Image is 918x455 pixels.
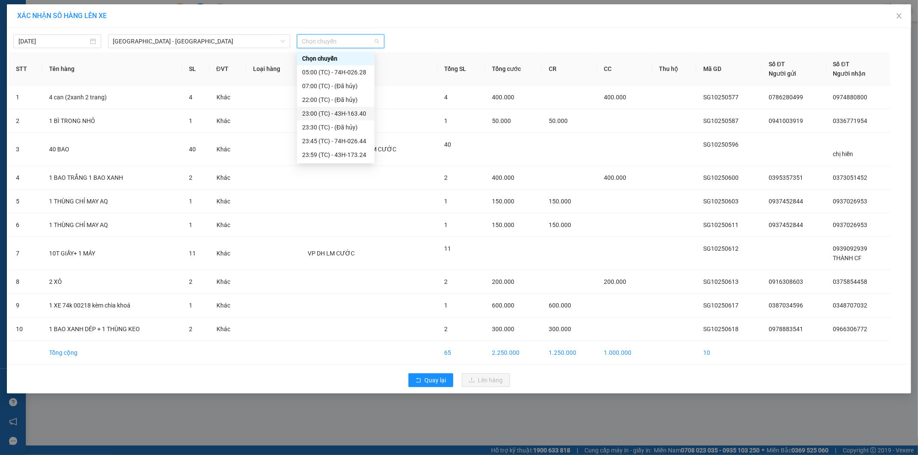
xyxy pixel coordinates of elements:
[703,141,739,148] span: SG10250596
[297,52,374,65] div: Chọn chuyến
[42,190,182,213] td: 1 THÙNG CHỈ MAY AQ
[833,198,868,205] span: 0937026953
[492,221,514,228] span: 150.000
[887,4,911,28] button: Close
[445,117,448,124] span: 1
[833,94,868,101] span: 0974880800
[42,52,182,86] th: Tên hàng
[492,94,514,101] span: 400.000
[769,221,803,228] span: 0937452844
[604,94,626,101] span: 400.000
[210,133,246,166] td: Khác
[542,341,597,365] td: 1.250.000
[833,221,868,228] span: 0937026953
[9,166,42,190] td: 4
[189,198,192,205] span: 1
[210,270,246,294] td: Khác
[415,377,421,384] span: rollback
[308,250,355,257] span: VP DH LM CƯỚC
[445,174,448,181] span: 2
[210,213,246,237] td: Khác
[42,166,182,190] td: 1 BAO TRẮNG 1 BAO XANH
[769,70,796,77] span: Người gửi
[210,166,246,190] td: Khác
[42,109,182,133] td: 1 BÌ TRONG NHỎ
[445,198,448,205] span: 1
[492,278,514,285] span: 200.000
[189,94,192,101] span: 4
[445,221,448,228] span: 1
[302,54,369,63] div: Chọn chuyến
[302,150,369,160] div: 23:59 (TC) - 43H-173.24
[42,133,182,166] td: 40 BAO
[189,174,192,181] span: 2
[652,52,697,86] th: Thu hộ
[210,237,246,270] td: Khác
[42,213,182,237] td: 1 THÙNG CHỈ MAY AQ
[445,141,451,148] span: 40
[302,109,369,118] div: 23:00 (TC) - 43H-163.40
[9,213,42,237] td: 6
[210,86,246,109] td: Khác
[308,146,396,153] span: ĐẬU CHỊ HIỀN, VP ĐH LM CƯỚC
[703,198,739,205] span: SG10250603
[696,52,762,86] th: Mã GD
[769,94,803,101] span: 0786280499
[597,341,652,365] td: 1.000.000
[769,117,803,124] span: 0941003919
[597,52,652,86] th: CC
[113,35,285,48] span: Sài Gòn - Đà Lạt
[703,326,739,332] span: SG10250618
[189,326,192,332] span: 2
[769,278,803,285] span: 0916308603
[302,35,380,48] span: Chọn chuyến
[438,52,485,86] th: Tổng SL
[492,302,514,309] span: 600.000
[703,94,739,101] span: SG10250577
[9,52,42,86] th: STT
[280,39,285,44] span: down
[833,174,868,181] span: 0373051452
[189,117,192,124] span: 1
[703,221,739,228] span: SG10250611
[189,146,196,153] span: 40
[189,302,192,309] span: 1
[26,40,103,50] strong: HOTLINE: 1900.6053
[445,94,448,101] span: 4
[769,326,803,332] span: 0978883541
[302,136,369,146] div: 23:45 (TC) - 74H-026.44
[696,341,762,365] td: 10
[549,198,571,205] span: 150.000
[604,174,626,181] span: 400.000
[604,278,626,285] span: 200.000
[63,12,114,21] span: [PERSON_NAME]
[896,12,903,19] span: close
[833,302,868,309] span: 0348707032
[9,317,42,341] td: 10
[833,70,866,77] span: Người nhận
[9,190,42,213] td: 5
[492,174,514,181] span: 400.000
[210,109,246,133] td: Khác
[769,198,803,205] span: 0937452844
[302,95,369,105] div: 22:00 (TC) - (Đã hủy)
[549,302,571,309] span: 600.000
[492,117,511,124] span: 50.000
[703,245,739,252] span: SG10250612
[210,190,246,213] td: Khác
[445,245,451,252] span: 11
[445,326,448,332] span: 2
[189,221,192,228] span: 1
[19,37,88,46] input: 14/10/2025
[492,198,514,205] span: 150.000
[769,302,803,309] span: 0387034596
[769,61,785,68] span: Số ĐT
[492,326,514,332] span: 300.000
[9,294,42,317] td: 9
[189,278,192,285] span: 2
[769,174,803,181] span: 0395357351
[445,302,448,309] span: 1
[703,174,739,181] span: SG10250600
[9,133,42,166] td: 3
[485,341,542,365] td: 2.250.000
